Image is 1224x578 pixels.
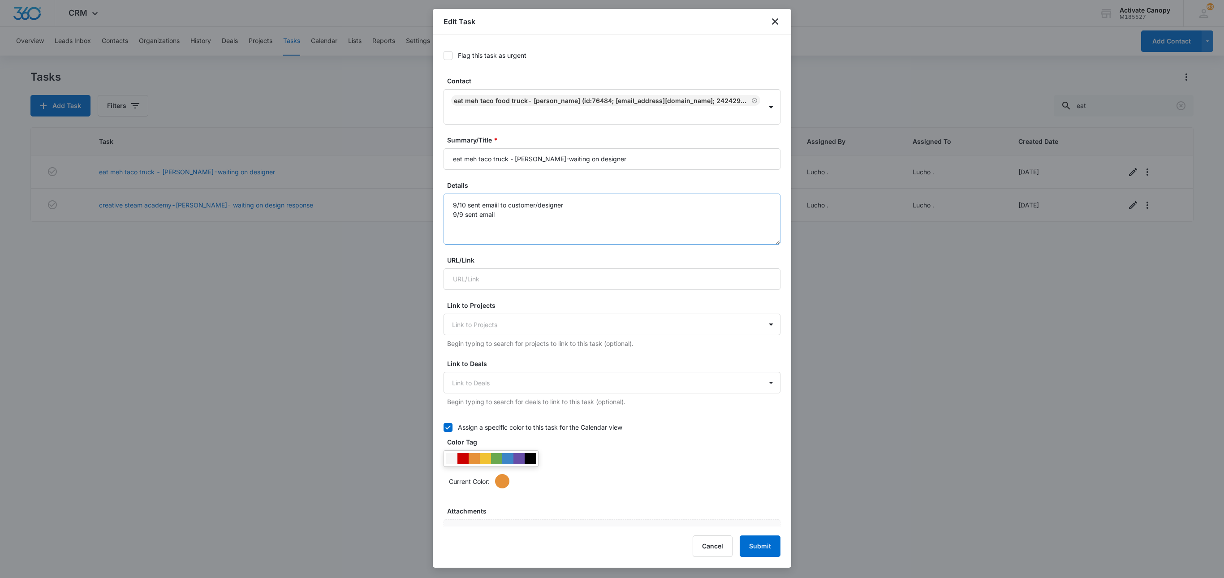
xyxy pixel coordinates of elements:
h1: Edit Task [444,16,475,27]
input: URL/Link [444,268,780,290]
button: close [770,16,780,27]
div: #6aa84f [491,453,502,464]
div: Remove Eat Meh taco food truck- Katie Thomas (ID:76484; eatmehtacos242@gmail.com; 2424296368) [750,97,758,104]
textarea: 9/10 sent emaiil to customer/designer 9/9 sent email [444,194,780,245]
label: URL/Link [447,255,784,265]
div: #000000 [525,453,536,464]
div: Eat Meh taco food truck- [PERSON_NAME] (ID:76484; [EMAIL_ADDRESS][DOMAIN_NAME]; 2424296368) [454,97,750,104]
p: Current Color: [449,477,490,486]
div: #674ea7 [513,453,525,464]
div: #F6F6F6 [446,453,457,464]
label: Summary/Title [447,135,784,145]
button: Submit [740,535,780,557]
div: #3d85c6 [502,453,513,464]
div: Flag this task as urgent [458,51,526,60]
label: Color Tag [447,437,784,447]
p: Begin typing to search for deals to link to this task (optional). [447,397,780,406]
label: Details [447,181,784,190]
label: Link to Deals [447,359,784,368]
div: #CC0000 [457,453,469,464]
div: #f1c232 [480,453,491,464]
div: #e69138 [469,453,480,464]
label: Assign a specific color to this task for the Calendar view [444,423,780,432]
label: Attachments [447,506,784,516]
button: Cancel [693,535,733,557]
label: Link to Projects [447,301,784,310]
label: Contact [447,76,784,86]
input: Summary/Title [444,148,780,170]
p: Begin typing to search for projects to link to this task (optional). [447,339,780,348]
